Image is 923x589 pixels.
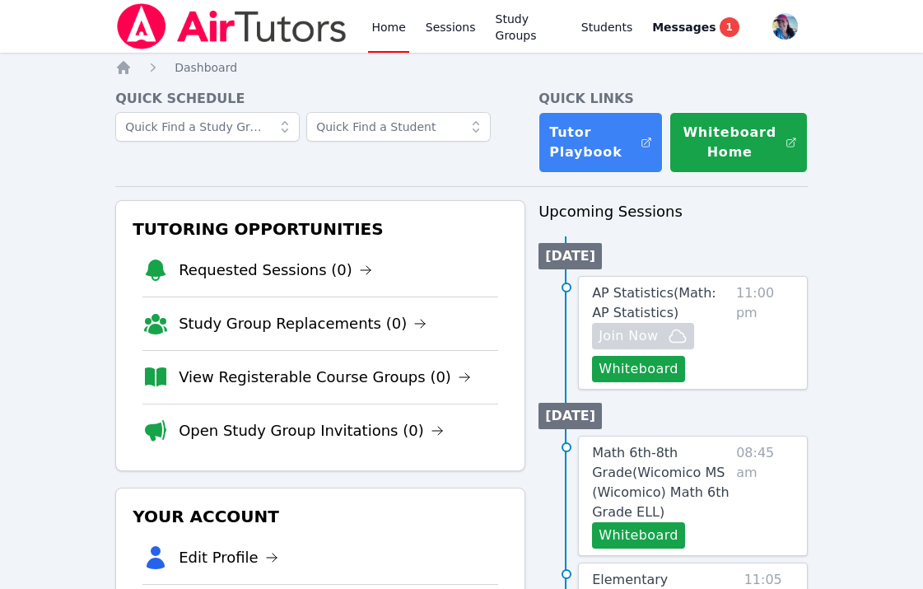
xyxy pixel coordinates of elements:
h3: Your Account [129,502,511,531]
a: View Registerable Course Groups (0) [179,366,471,389]
span: AP Statistics ( Math: AP Statistics ) [592,285,716,320]
a: Open Study Group Invitations (0) [179,419,444,442]
nav: Breadcrumb [115,59,808,76]
span: Join Now [599,326,658,346]
a: Dashboard [175,59,237,76]
span: Math 6th-8th Grade ( Wicomico MS (Wicomico) Math 6th Grade ELL ) [592,445,729,520]
button: Whiteboard [592,356,685,382]
h3: Upcoming Sessions [538,200,808,223]
span: 1 [720,17,739,37]
button: Whiteboard [592,522,685,549]
input: Quick Find a Student [306,112,491,142]
span: Dashboard [175,61,237,74]
a: Study Group Replacements (0) [179,312,427,335]
a: AP Statistics(Math: AP Statistics) [592,283,730,323]
span: 11:00 pm [736,283,794,382]
button: Join Now [592,323,694,349]
h4: Quick Schedule [115,89,525,109]
a: Edit Profile [179,546,278,569]
a: Requested Sessions (0) [179,259,372,282]
input: Quick Find a Study Group [115,112,300,142]
li: [DATE] [538,403,602,429]
a: Tutor Playbook [538,112,663,173]
h4: Quick Links [538,89,808,109]
a: Math 6th-8th Grade(Wicomico MS (Wicomico) Math 6th Grade ELL) [592,443,730,522]
img: Air Tutors [115,3,348,49]
h3: Tutoring Opportunities [129,214,511,244]
span: 08:45 am [736,443,794,549]
button: Whiteboard Home [669,112,808,173]
span: Messages [652,19,716,35]
li: [DATE] [538,243,602,269]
